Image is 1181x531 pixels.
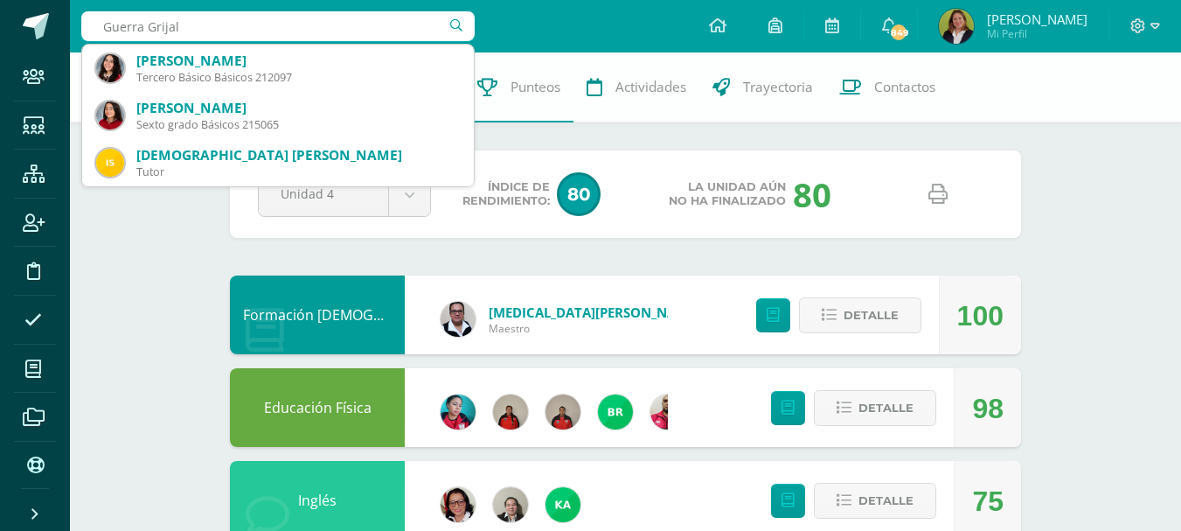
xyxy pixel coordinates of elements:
div: 80 [793,171,831,217]
img: 2b9ad40edd54c2f1af5f41f24ea34807.png [441,302,476,337]
span: La unidad aún no ha finalizado [669,180,786,208]
div: 100 [957,276,1004,355]
span: [PERSON_NAME] [987,10,1087,28]
img: 139d064777fbe6bf61491abfdba402ef.png [545,395,580,430]
a: Trayectoria [699,52,826,122]
span: Detalle [844,299,899,332]
div: Formación Cristiana [230,276,405,354]
button: Detalle [799,297,921,333]
img: 720c24124c15ba549e3e394e132c7bff.png [650,395,685,430]
button: Detalle [814,390,936,426]
span: Índice de Rendimiento: [462,180,550,208]
span: Maestro [489,321,698,336]
div: [PERSON_NAME] [136,52,460,70]
a: Contactos [826,52,948,122]
img: 769084669134f7ef842f23ee995fd48c.png [96,101,124,129]
span: Mi Perfil [987,26,1087,41]
img: a64c3460752fcf2c5e8663a69b02fa63.png [545,487,580,522]
div: 98 [972,369,1004,448]
div: Tercero Básico Básicos 212097 [136,70,460,85]
img: b3a36e5a782c0434555876c0ab9c23e6.png [96,54,124,82]
span: Unidad 4 [281,173,366,214]
span: Contactos [874,78,935,96]
span: Trayectoria [743,78,813,96]
div: Tutor [136,164,460,179]
a: Unidad 4 [259,173,430,216]
span: 849 [889,23,908,42]
a: Punteos [464,52,573,122]
img: 4042270918fd6b5921d0ca12ded71c97.png [441,395,476,430]
button: Detalle [814,483,936,519]
span: 80 [557,172,601,216]
img: a164061a65f1df25e60207af94843a26.png [939,9,974,44]
a: [MEDICAL_DATA][PERSON_NAME] [489,304,698,321]
div: Sexto grado Básicos 215065 [136,117,460,132]
span: Detalle [858,392,914,424]
img: d4deafe5159184ad8cadd3f58d7b9740.png [493,395,528,430]
input: Busca un usuario... [81,11,475,41]
img: 2ca4f91e2a017358137dd701126cf722.png [441,487,476,522]
img: 7976fc47626adfddeb45c36bac81a772.png [598,395,633,430]
div: [PERSON_NAME] [136,99,460,117]
img: 283f54e990bd27f4c1d3ae27905901d1.png [96,149,124,177]
a: Actividades [573,52,699,122]
div: [DEMOGRAPHIC_DATA] [PERSON_NAME] [136,146,460,164]
img: 525b25e562e1b2fd5211d281b33393db.png [493,487,528,522]
span: Detalle [858,485,914,517]
span: Punteos [511,78,560,96]
span: Actividades [615,78,686,96]
div: Educación Física [230,368,405,447]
